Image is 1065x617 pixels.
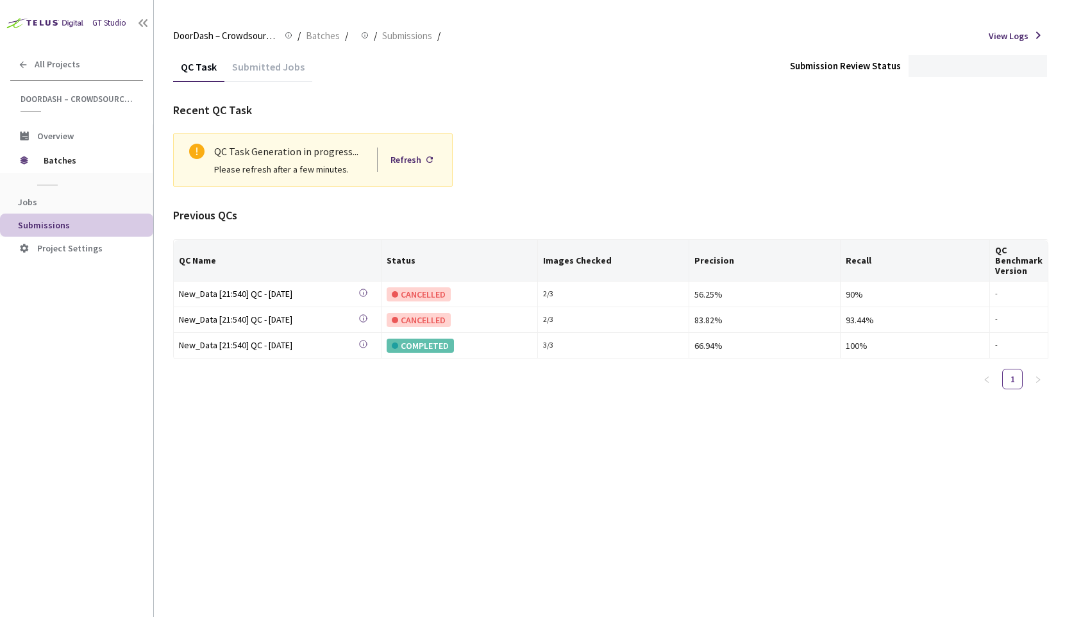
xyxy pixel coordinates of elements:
[214,162,442,176] div: Please refresh after a few minutes.
[18,219,70,231] span: Submissions
[21,94,135,105] span: DoorDash – Crowdsource Catalog Annotation
[543,288,683,300] div: 2 / 3
[37,130,74,142] span: Overview
[989,30,1028,42] span: View Logs
[306,28,340,44] span: Batches
[382,240,538,282] th: Status
[543,339,683,351] div: 3 / 3
[387,313,451,327] div: CANCELLED
[214,144,442,160] div: QC Task Generation in progress...
[995,339,1043,351] div: -
[179,287,358,301] a: New_Data [21:540] QC - [DATE]
[995,314,1043,326] div: -
[179,312,358,327] a: New_Data [21:540] QC - [DATE]
[92,17,126,30] div: GT Studio
[387,287,451,301] div: CANCELLED
[387,339,454,353] div: COMPLETED
[224,60,312,82] div: Submitted Jobs
[44,148,131,173] span: Batches
[977,369,997,389] li: Previous Page
[694,313,835,327] div: 83.82%
[846,313,984,327] div: 93.44%
[1028,369,1048,389] button: right
[790,59,901,72] div: Submission Review Status
[37,242,103,254] span: Project Settings
[173,28,277,44] span: DoorDash – Crowdsource Catalog Annotation
[1028,369,1048,389] li: Next Page
[303,28,342,42] a: Batches
[179,338,358,352] div: New_Data [21:540] QC - [DATE]
[174,240,382,282] th: QC Name
[390,153,421,167] div: Refresh
[990,240,1048,282] th: QC Benchmark Version
[543,314,683,326] div: 2 / 3
[173,207,1048,224] div: Previous QCs
[345,28,348,44] li: /
[983,376,991,384] span: left
[18,196,37,208] span: Jobs
[1003,369,1022,389] a: 1
[846,339,984,353] div: 100%
[977,369,997,389] button: left
[189,144,205,159] span: exclamation-circle
[538,240,689,282] th: Images Checked
[173,60,224,82] div: QC Task
[35,59,80,70] span: All Projects
[437,28,440,44] li: /
[380,28,435,42] a: Submissions
[374,28,377,44] li: /
[846,287,984,301] div: 90%
[179,338,358,353] a: New_Data [21:540] QC - [DATE]
[694,339,835,353] div: 66.94%
[995,288,1043,300] div: -
[1034,376,1042,384] span: right
[694,287,835,301] div: 56.25%
[841,240,990,282] th: Recall
[298,28,301,44] li: /
[173,102,1048,119] div: Recent QC Task
[382,28,432,44] span: Submissions
[689,240,841,282] th: Precision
